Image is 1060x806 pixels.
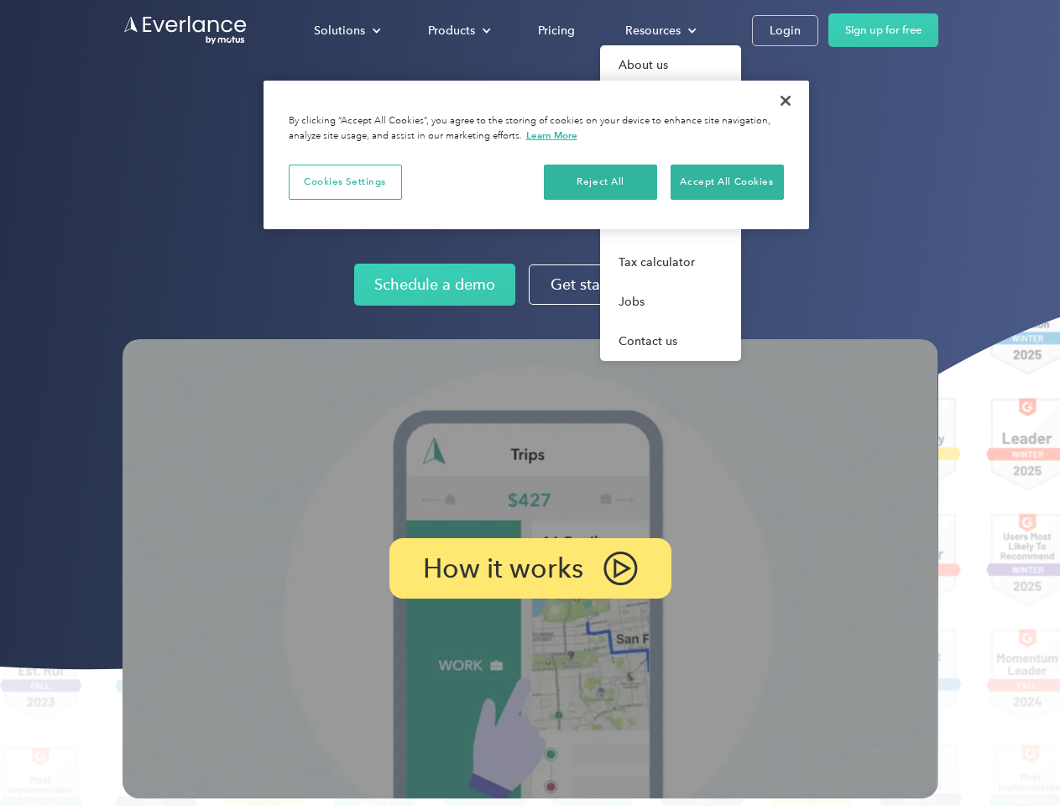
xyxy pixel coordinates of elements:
div: Privacy [264,81,809,229]
a: Schedule a demo [354,264,515,306]
div: Solutions [314,20,365,41]
div: Cookie banner [264,81,809,229]
a: About us [600,45,741,85]
button: Accept All Cookies [671,165,784,200]
button: Cookies Settings [289,165,402,200]
div: By clicking “Accept All Cookies”, you agree to the storing of cookies on your device to enhance s... [289,114,784,144]
a: Jobs [600,282,741,322]
div: Login [770,20,801,41]
div: Products [428,20,475,41]
a: Login [752,15,818,46]
a: Pricing [521,16,592,45]
button: Reject All [544,165,657,200]
div: Pricing [538,20,575,41]
div: Solutions [297,16,394,45]
div: Resources [608,16,710,45]
a: Get started for free [529,264,706,305]
a: Go to homepage [123,14,248,46]
p: How it works [423,558,583,578]
a: Sign up for free [828,13,938,47]
nav: Resources [600,45,741,361]
button: Close [767,82,804,119]
a: Tax calculator [600,243,741,282]
div: Products [411,16,504,45]
input: Submit [123,100,208,135]
div: Resources [625,20,681,41]
a: More information about your privacy, opens in a new tab [526,129,577,141]
a: Contact us [600,322,741,361]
